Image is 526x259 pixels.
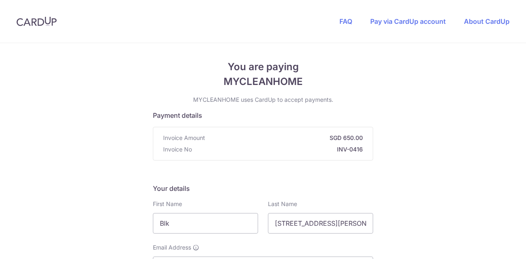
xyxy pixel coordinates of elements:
label: First Name [153,200,182,208]
a: Pay via CardUp account [370,17,446,25]
p: MYCLEANHOME uses CardUp to accept payments. [153,96,373,104]
h5: Payment details [153,110,373,120]
input: Last name [268,213,373,234]
label: Last Name [268,200,297,208]
span: You are paying [153,60,373,74]
img: CardUp [16,16,57,26]
span: Email Address [153,243,191,252]
a: About CardUp [464,17,510,25]
span: MYCLEANHOME [153,74,373,89]
strong: SGD 650.00 [208,134,363,142]
span: Invoice Amount [163,134,205,142]
span: Invoice No [163,145,192,154]
h5: Your details [153,183,373,193]
strong: INV-0416 [195,145,363,154]
a: FAQ [339,17,352,25]
input: First name [153,213,258,234]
